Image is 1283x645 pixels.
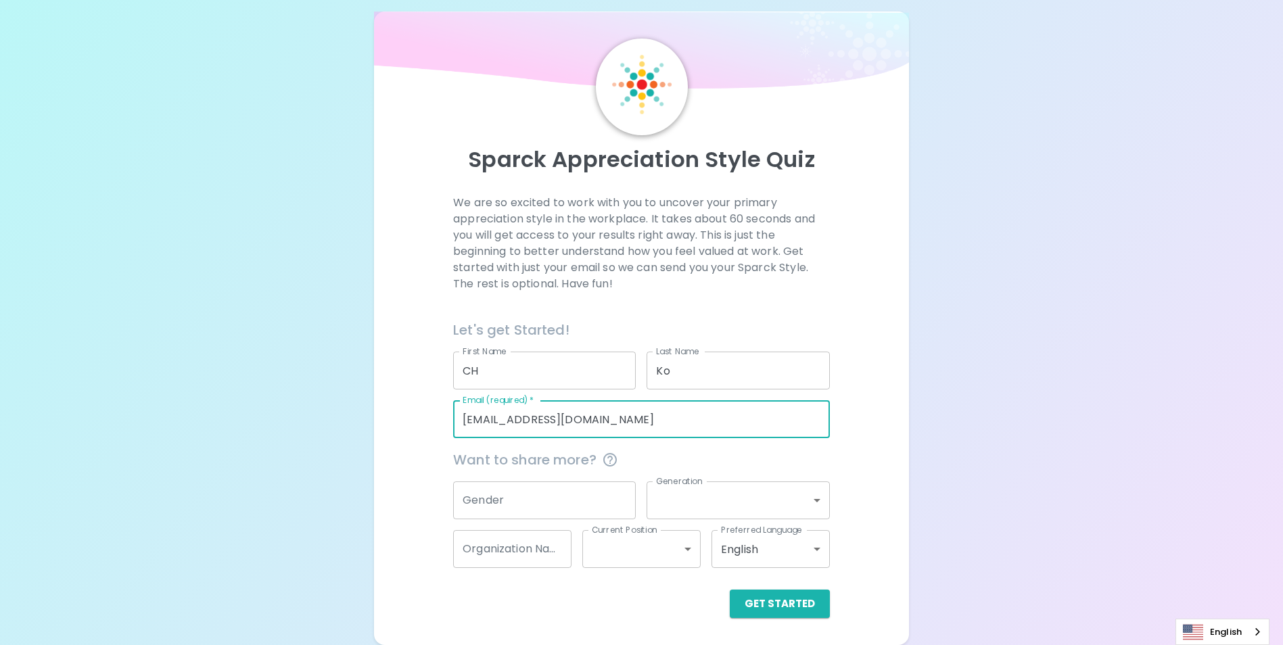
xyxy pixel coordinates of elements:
[592,524,657,535] label: Current Position
[453,195,830,292] p: We are so excited to work with you to uncover your primary appreciation style in the workplace. I...
[1175,619,1269,645] div: Language
[1175,619,1269,645] aside: Language selected: English
[730,590,830,618] button: Get Started
[656,345,699,357] label: Last Name
[453,449,830,471] span: Want to share more?
[453,319,830,341] h6: Let's get Started!
[1176,619,1269,644] a: English
[463,345,507,357] label: First Name
[374,11,908,95] img: wave
[463,394,534,406] label: Email (required)
[602,452,618,468] svg: This information is completely confidential and only used for aggregated appreciation studies at ...
[712,530,830,568] div: English
[656,475,703,487] label: Generation
[390,146,892,173] p: Sparck Appreciation Style Quiz
[612,55,672,114] img: Sparck Logo
[721,524,802,535] label: Preferred Language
